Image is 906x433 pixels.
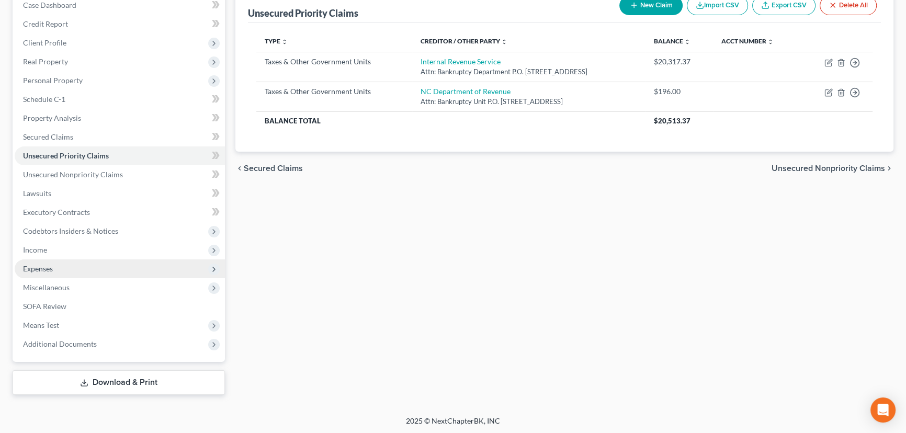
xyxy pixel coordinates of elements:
[23,38,66,47] span: Client Profile
[23,189,51,198] span: Lawsuits
[654,37,690,45] a: Balance unfold_more
[23,283,70,292] span: Miscellaneous
[281,39,288,45] i: unfold_more
[23,321,59,329] span: Means Test
[256,111,645,130] th: Balance Total
[23,245,47,254] span: Income
[23,208,90,216] span: Executory Contracts
[885,164,893,173] i: chevron_right
[23,132,73,141] span: Secured Claims
[23,339,97,348] span: Additional Documents
[15,297,225,316] a: SOFA Review
[870,397,896,423] div: Open Intercom Messenger
[23,19,68,28] span: Credit Report
[15,109,225,128] a: Property Analysis
[23,113,81,122] span: Property Analysis
[13,370,225,395] a: Download & Print
[265,56,404,67] div: Taxes & Other Government Units
[23,264,53,273] span: Expenses
[15,165,225,184] a: Unsecured Nonpriority Claims
[23,170,123,179] span: Unsecured Nonpriority Claims
[421,97,637,107] div: Attn: Bankruptcy Unit P.O. [STREET_ADDRESS]
[15,146,225,165] a: Unsecured Priority Claims
[23,1,76,9] span: Case Dashboard
[15,15,225,33] a: Credit Report
[244,164,303,173] span: Secured Claims
[721,37,774,45] a: Acct Number unfold_more
[767,39,774,45] i: unfold_more
[654,117,690,125] span: $20,513.37
[421,57,501,66] a: Internal Revenue Service
[654,86,705,97] div: $196.00
[421,87,511,96] a: NC Department of Revenue
[772,164,893,173] button: Unsecured Nonpriority Claims chevron_right
[23,226,118,235] span: Codebtors Insiders & Notices
[265,37,288,45] a: Type unfold_more
[15,128,225,146] a: Secured Claims
[15,203,225,222] a: Executory Contracts
[23,57,68,66] span: Real Property
[23,151,109,160] span: Unsecured Priority Claims
[15,90,225,109] a: Schedule C-1
[23,302,66,311] span: SOFA Review
[654,56,705,67] div: $20,317.37
[265,86,404,97] div: Taxes & Other Government Units
[421,67,637,77] div: Attn: Bankruptcy Department P.O. [STREET_ADDRESS]
[23,76,83,85] span: Personal Property
[23,95,65,104] span: Schedule C-1
[421,37,507,45] a: Creditor / Other Party unfold_more
[15,184,225,203] a: Lawsuits
[772,164,885,173] span: Unsecured Nonpriority Claims
[235,164,303,173] button: chevron_left Secured Claims
[501,39,507,45] i: unfold_more
[684,39,690,45] i: unfold_more
[235,164,244,173] i: chevron_left
[248,7,358,19] div: Unsecured Priority Claims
